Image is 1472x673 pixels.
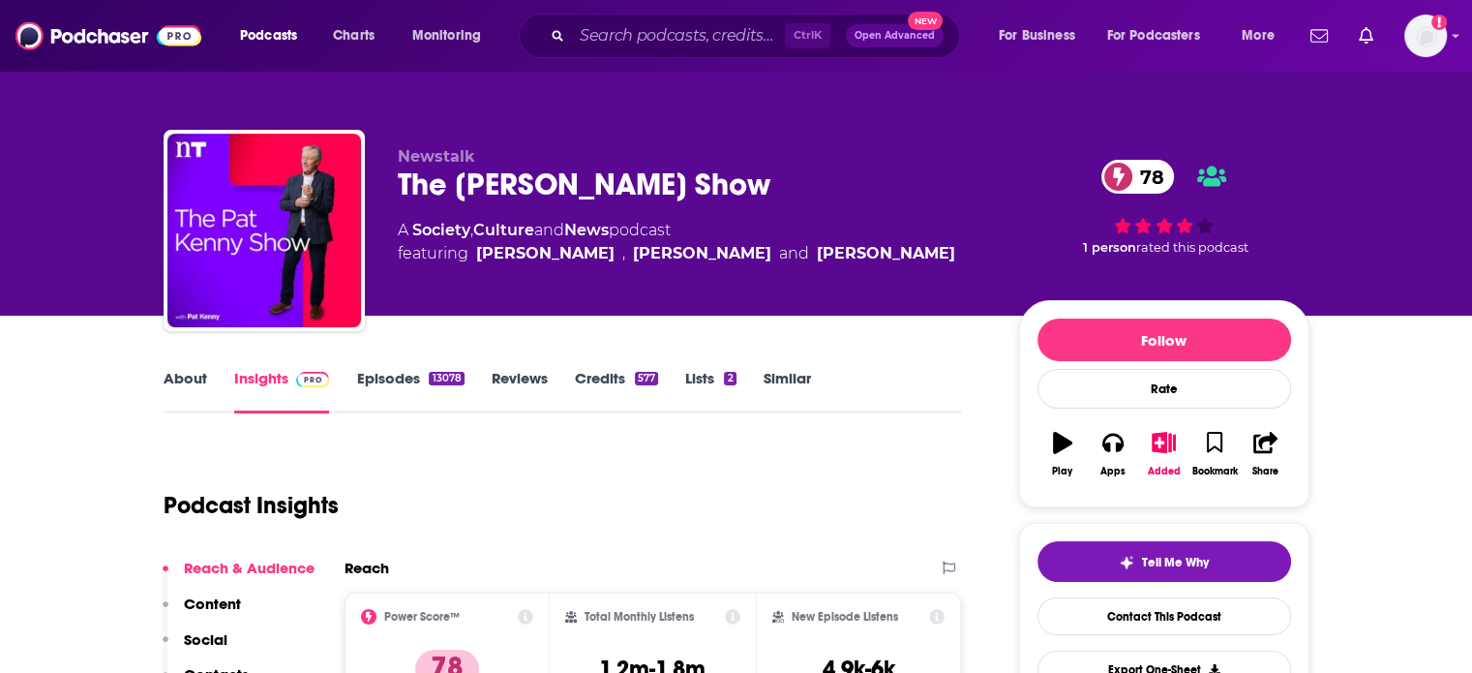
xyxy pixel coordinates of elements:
div: Bookmark [1191,466,1237,477]
a: Credits577 [575,369,658,413]
button: Content [163,595,241,630]
span: rated this podcast [1136,240,1248,255]
span: Newstalk [398,147,475,166]
div: 577 [635,372,658,385]
div: 13078 [429,372,464,385]
span: Tell Me Why [1142,555,1209,570]
span: Ctrl K [785,23,830,48]
p: Reach & Audience [184,559,315,577]
span: Charts [333,22,375,49]
button: Share [1240,419,1290,489]
a: Episodes13078 [356,369,464,413]
img: The Pat Kenny Show [167,134,361,327]
a: Show notifications dropdown [1303,19,1336,52]
span: More [1242,22,1275,49]
a: [PERSON_NAME] [633,242,771,265]
button: Open AdvancedNew [846,24,944,47]
a: News [564,221,609,239]
span: Open Advanced [855,31,935,41]
svg: Add a profile image [1431,15,1447,30]
input: Search podcasts, credits, & more... [572,20,785,51]
span: , [470,221,473,239]
h1: Podcast Insights [164,491,339,520]
h2: New Episode Listens [792,610,898,624]
a: Lists2 [685,369,736,413]
p: Social [184,630,227,649]
button: tell me why sparkleTell Me Why [1037,541,1291,582]
a: Culture [473,221,534,239]
span: 78 [1121,160,1174,194]
span: Logged in as madeleinelbrownkensington [1404,15,1447,57]
a: [PERSON_NAME] [476,242,615,265]
button: open menu [1228,20,1299,51]
button: open menu [985,20,1099,51]
a: Show notifications dropdown [1351,19,1381,52]
div: Share [1252,466,1278,477]
span: Monitoring [412,22,481,49]
p: Content [184,595,241,613]
button: Added [1138,419,1188,489]
h2: Total Monthly Listens [585,610,694,624]
div: Rate [1037,369,1291,409]
a: 78 [1101,160,1174,194]
span: 1 person [1083,240,1136,255]
a: [PERSON_NAME] [817,242,955,265]
a: Reviews [492,369,548,413]
button: open menu [1095,20,1228,51]
span: and [779,242,809,265]
a: Contact This Podcast [1037,597,1291,635]
span: and [534,221,564,239]
button: open menu [226,20,322,51]
span: For Podcasters [1107,22,1200,49]
button: open menu [399,20,506,51]
a: InsightsPodchaser Pro [234,369,330,413]
div: Search podcasts, credits, & more... [537,14,978,58]
div: 78 1 personrated this podcast [1019,147,1309,267]
div: Play [1052,466,1072,477]
h2: Reach [345,559,389,577]
div: Apps [1100,466,1126,477]
a: About [164,369,207,413]
div: Added [1148,466,1181,477]
img: tell me why sparkle [1119,555,1134,570]
div: A podcast [398,219,955,265]
span: Podcasts [240,22,297,49]
button: Social [163,630,227,666]
div: 2 [724,372,736,385]
h2: Power Score™ [384,610,460,624]
a: Charts [320,20,386,51]
button: Follow [1037,319,1291,361]
a: Society [412,221,470,239]
span: featuring [398,242,955,265]
a: Similar [764,369,811,413]
button: Apps [1088,419,1138,489]
button: Play [1037,419,1088,489]
button: Show profile menu [1404,15,1447,57]
span: For Business [999,22,1075,49]
span: New [908,12,943,30]
span: , [622,242,625,265]
button: Bookmark [1189,419,1240,489]
img: Podchaser - Follow, Share and Rate Podcasts [15,17,201,54]
img: User Profile [1404,15,1447,57]
img: Podchaser Pro [296,372,330,387]
button: Reach & Audience [163,559,315,595]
